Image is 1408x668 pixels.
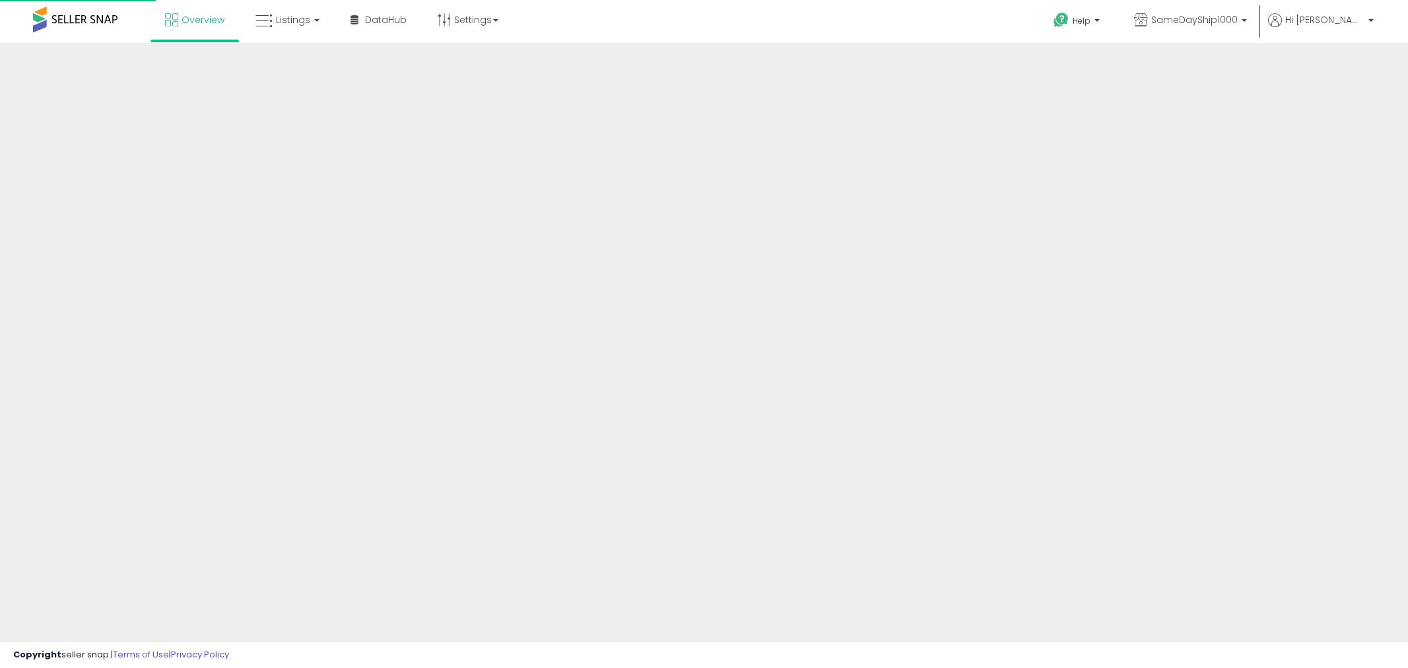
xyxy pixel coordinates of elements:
[276,13,310,26] span: Listings
[365,13,407,26] span: DataHub
[182,13,224,26] span: Overview
[1043,2,1113,43] a: Help
[1268,13,1374,43] a: Hi [PERSON_NAME]
[1285,13,1364,26] span: Hi [PERSON_NAME]
[1053,12,1069,28] i: Get Help
[1151,13,1238,26] span: SameDayShip1000
[1073,15,1090,26] span: Help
